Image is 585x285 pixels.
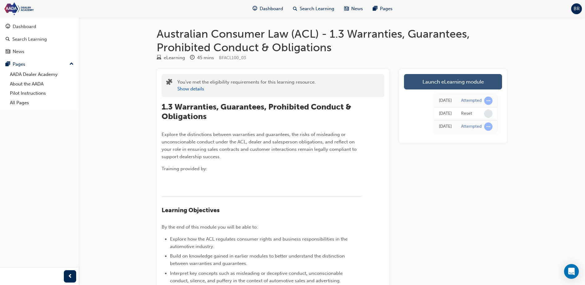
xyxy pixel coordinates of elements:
span: Search Learning [300,5,334,12]
div: Attempted [461,124,482,130]
a: guage-iconDashboard [248,2,288,15]
span: News [351,5,363,12]
a: Pilot Instructions [7,89,76,98]
span: learningRecordVerb_ATTEMPT-icon [484,97,492,105]
div: Fri Aug 22 2025 12:06:37 GMT+0800 (Australian Western Standard Time) [439,110,452,117]
span: learningRecordVerb_ATTEMPT-icon [484,122,492,131]
span: 1.3 Warranties, Guarantees, Prohibited Conduct & Obligations [162,102,353,122]
div: Type [157,54,185,62]
span: Dashboard [260,5,283,12]
a: AADA Dealer Academy [7,70,76,79]
div: Fri Aug 22 2025 11:11:31 GMT+0800 (Australian Western Standard Time) [439,123,452,130]
div: Duration [190,54,214,62]
a: About the AADA [7,79,76,89]
div: Dashboard [13,23,36,30]
span: prev-icon [68,273,72,280]
span: Explore the distinctions between warranties and guarantees, the risks of misleading or unconscion... [162,132,358,159]
button: Pages [2,59,76,70]
span: guage-icon [6,24,10,30]
span: up-icon [69,60,74,68]
span: Interpret key concepts such as misleading or deceptive conduct, unconscionable conduct, silence, ... [170,271,344,283]
span: Learning resource code [219,55,246,60]
span: learningResourceType_ELEARNING-icon [157,55,161,61]
span: search-icon [293,5,297,13]
span: pages-icon [6,62,10,67]
a: Dashboard [2,21,76,32]
span: search-icon [6,37,10,42]
div: Open Intercom Messenger [564,264,579,279]
span: BR [574,5,580,12]
span: Build on knowledge gained in earlier modules to better understand the distinction between warrant... [170,253,346,266]
a: news-iconNews [339,2,368,15]
div: 45 mins [197,54,214,61]
button: Show details [177,85,204,93]
div: Search Learning [12,36,47,43]
div: Reset [461,111,472,117]
span: learningRecordVerb_NONE-icon [484,109,492,118]
button: DashboardSearch LearningNews [2,20,76,59]
span: news-icon [344,5,349,13]
a: Search Learning [2,34,76,45]
div: Pages [13,61,25,68]
a: search-iconSearch Learning [288,2,339,15]
span: pages-icon [373,5,377,13]
div: eLearning [164,54,185,61]
span: Learning Objectives [162,207,220,214]
span: Training provided by: [162,166,207,171]
img: Trak [3,2,74,16]
a: All Pages [7,98,76,108]
span: By the end of this module you will be able to: [162,224,258,230]
span: Explore how the ACL regulates consumer rights and business responsibilities in the automotive ind... [170,236,349,249]
a: pages-iconPages [368,2,398,15]
div: Attempted [461,98,482,104]
div: You've met the eligibility requirements for this learning resource. [177,79,316,93]
h1: Australian Consumer Law (ACL) - 1.3 Warranties, Guarantees, Prohibited Conduct & Obligations [157,27,507,54]
span: guage-icon [253,5,257,13]
button: BR [571,3,582,14]
div: News [13,48,24,55]
a: Launch eLearning module [404,74,502,89]
span: Pages [380,5,393,12]
a: News [2,46,76,57]
span: puzzle-icon [166,79,172,86]
span: news-icon [6,49,10,55]
div: Fri Aug 22 2025 12:06:39 GMT+0800 (Australian Western Standard Time) [439,97,452,104]
span: clock-icon [190,55,195,61]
